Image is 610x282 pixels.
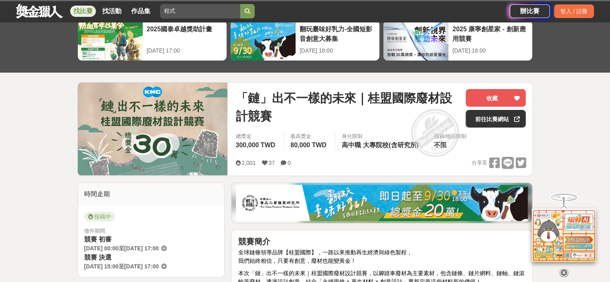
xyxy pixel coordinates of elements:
[78,83,228,175] img: Cover Image
[241,160,255,166] span: 2,001
[363,142,419,148] span: 大專院校(含研究所)
[300,47,375,55] div: [DATE] 18:00
[510,4,550,18] a: 辦比賽
[235,142,275,148] span: 300,000 TWD
[99,6,125,17] a: 找活動
[84,212,115,221] span: 投稿中
[84,245,119,252] span: [DATE] 00:00
[466,110,526,128] a: 前往比賽網站
[124,245,159,252] span: [DATE] 17:00
[119,245,124,252] span: 至
[147,47,223,55] div: [DATE] 17:00
[84,236,111,243] span: 競賽 初審
[236,185,528,221] img: 1c81a89c-c1b3-4fd6-9c6e-7d29d79abef5.jpg
[288,160,291,166] span: 0
[532,209,596,262] img: d2146d9a-e6f6-4337-9592-8cefde37ba6b.png
[554,4,594,18] div: 登入 / 註冊
[471,157,487,169] span: 分享至
[124,263,159,270] span: [DATE] 17:00
[70,6,96,17] a: 找比賽
[300,24,375,43] div: 翻玩臺味好乳力-全國短影音創意大募集
[290,132,328,140] span: 最高獎金
[128,6,154,17] a: 作品集
[230,20,380,61] a: 翻玩臺味好乳力-全國短影音創意大募集[DATE] 18:00
[342,142,361,148] span: 高中職
[147,24,223,43] div: 2025國泰卓越獎助計畫
[452,47,528,55] div: [DATE] 16:00
[77,20,227,61] a: 2025國泰卓越獎助計畫[DATE] 17:00
[84,263,119,270] span: [DATE] 15:00
[235,89,459,125] span: 「鏈」出不一樣的未來｜桂盟國際廢材設計競賽
[84,228,105,234] span: 徵件期間
[238,258,356,264] span: 我們始終相信，只要有創意，廢材也能變黃金！
[238,249,412,256] span: 全球鏈條領導品牌【桂盟國際】，一路以來推動再生經濟與綠色製程，
[235,132,277,140] span: 總獎金
[383,20,533,61] a: 2025 康寧創星家 - 創新應用競賽[DATE] 16:00
[160,4,240,18] input: 2025「洗手新日常：全民 ALL IN」洗手歌全台徵選
[342,132,421,140] div: 身分限制
[119,263,124,270] span: 至
[238,237,270,246] strong: 競賽簡介
[466,89,526,107] button: 收藏
[84,254,111,261] span: 競賽 決選
[452,24,528,43] div: 2025 康寧創星家 - 創新應用競賽
[269,160,275,166] span: 37
[290,142,326,148] span: 80,000 TWD
[78,183,225,205] div: 時間走期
